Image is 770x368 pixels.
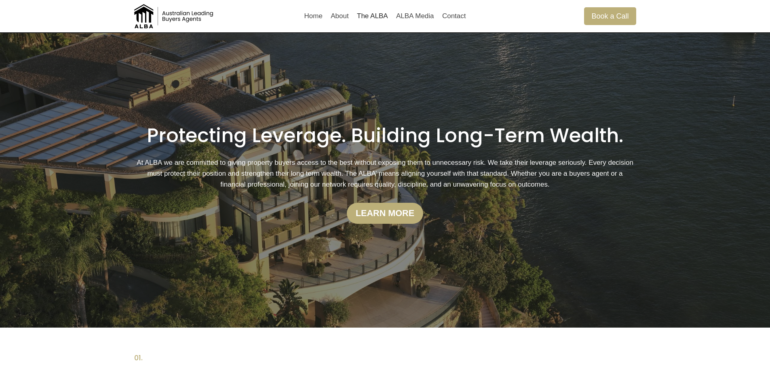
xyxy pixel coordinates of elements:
[300,6,470,26] nav: Primary Navigation
[134,124,636,147] h1: Protecting Leverage. Building Long-Term Wealth.
[353,6,392,26] a: The ALBA
[347,203,423,224] a: Learn more
[584,7,636,25] a: Book a Call
[392,6,438,26] a: ALBA Media
[300,6,327,26] a: Home
[134,353,636,362] h6: 01.
[356,208,414,218] strong: Learn more
[134,157,636,190] p: At ALBA we are committed to giving property buyers access to the best without exposing them to un...
[327,6,353,26] a: About
[438,6,470,26] a: Contact
[134,4,215,28] img: Australian Leading Buyers Agents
